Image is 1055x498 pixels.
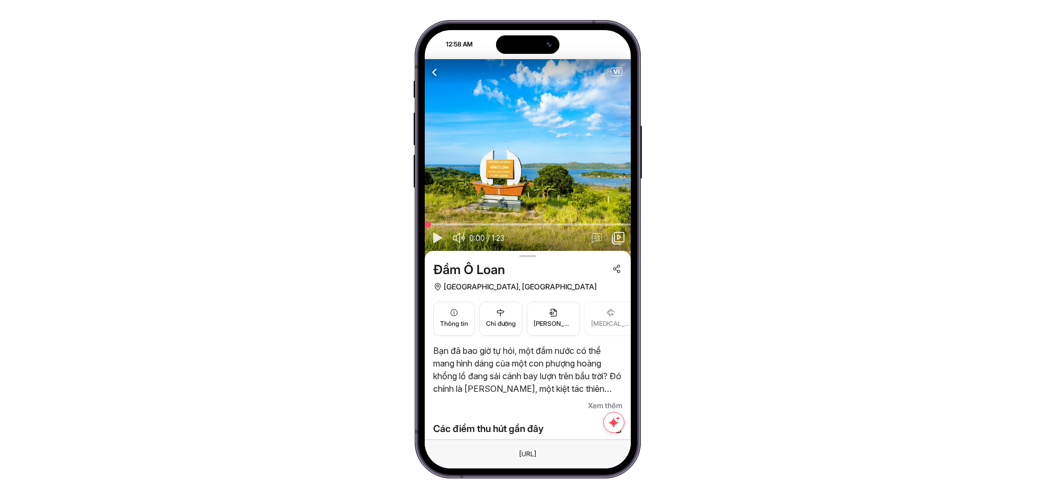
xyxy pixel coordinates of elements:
[588,399,622,412] span: Xem thêm
[584,302,638,336] button: [MEDICAL_DATA] quan
[433,261,505,278] span: Đầm Ô Loan
[433,344,622,395] p: Bạn đã bao giờ tự hỏi, một đầm nước có thể mang hình dáng của một con phượng hoàng khổng lồ đang ...
[444,280,597,293] span: [GEOGRAPHIC_DATA], [GEOGRAPHIC_DATA]
[527,302,580,336] button: [PERSON_NAME]
[440,319,468,329] span: Thông tin
[479,302,522,336] button: Chỉ đường
[426,40,479,49] div: 12:58 AM
[611,68,622,76] button: VI
[534,319,573,329] span: [PERSON_NAME]
[433,302,475,336] button: Thông tin
[511,447,545,461] div: Đây là một phần tử giả. Để thay đổi URL, chỉ cần sử dụng trường văn bản Trình duyệt ở phía trên.
[469,233,505,243] span: 0:00 / 1:23
[591,319,631,329] span: [MEDICAL_DATA] quan
[433,421,544,436] span: Các điểm thu hút gần đây
[486,319,516,329] span: Chỉ đường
